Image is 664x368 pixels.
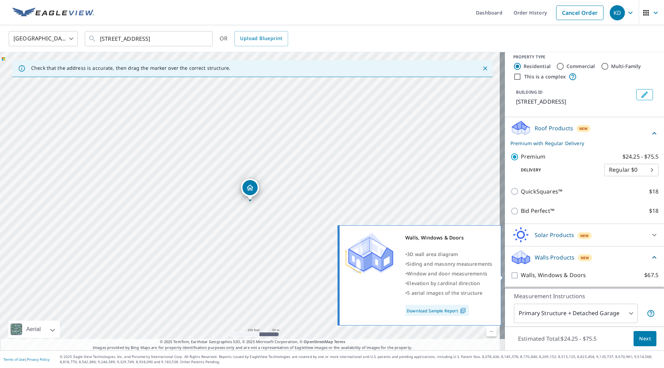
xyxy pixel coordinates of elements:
p: Walls Products [535,253,574,262]
div: Regular $0 [604,160,658,180]
p: $24.25 - $75.5 [622,152,658,161]
label: Multi-Family [611,63,641,70]
p: © 2025 Eagle View Technologies, Inc. and Pictometry International Corp. All Rights Reserved. Repo... [60,354,661,365]
a: Download Sample Report [405,305,469,316]
p: Delivery [510,167,604,173]
p: Solar Products [535,231,574,239]
div: Roof ProductsNewPremium with Regular Delivery [510,120,658,147]
p: Premium with Regular Delivery [510,140,650,147]
div: • [405,269,492,279]
div: [GEOGRAPHIC_DATA] [9,29,78,48]
div: Walls ProductsNew [510,249,658,265]
span: Upload Blueprint [240,34,282,43]
a: Privacy Policy [27,357,49,362]
span: New [580,233,589,238]
span: © 2025 TomTom, Earthstar Geographics SIO, © 2025 Microsoft Corporation, © [160,339,345,345]
span: New [581,255,589,261]
a: Terms [334,339,345,344]
div: OR [220,31,288,46]
input: Search by address or latitude-longitude [100,29,199,48]
div: KD [610,5,625,20]
span: Your report will include the primary structure and a detached garage if one exists. [647,309,655,318]
button: Next [634,331,656,347]
p: $18 [649,187,658,196]
a: Cancel Order [556,6,603,20]
span: Window and door measurements [407,270,487,277]
div: • [405,279,492,288]
span: Siding and masonry measurements [407,261,492,267]
p: Premium [521,152,545,161]
img: Premium [345,233,393,274]
button: Edit building 1 [636,89,653,100]
p: Check that the address is accurate, then drag the marker over the correct structure. [31,65,230,71]
span: New [579,126,588,131]
span: Elevation by cardinal direction [407,280,480,286]
a: Terms of Use [3,357,25,362]
label: This is a complex [524,73,566,80]
p: QuickSquares™ [521,187,562,196]
span: 3D wall area diagram [407,251,458,257]
p: Measurement Instructions [514,292,655,300]
p: Walls, Windows & Doors [521,271,586,280]
p: BUILDING ID [516,89,543,95]
button: Close [481,64,490,73]
label: Residential [524,63,551,70]
a: Upload Blueprint [234,31,288,46]
p: | [3,357,49,361]
div: • [405,259,492,269]
label: Commercial [566,63,595,70]
img: EV Logo [12,8,94,18]
span: Next [639,334,651,343]
p: Bid Perfect™ [521,207,554,215]
div: • [405,288,492,298]
div: Aerial [24,321,43,338]
p: Estimated Total: $24.25 - $75.5 [513,331,602,346]
div: Aerial [8,321,60,338]
p: [STREET_ADDRESS] [516,97,634,106]
div: Primary Structure + Detached Garage [514,304,638,323]
p: $18 [649,207,658,215]
div: Dropped pin, building 1, Residential property, 333 Stonegate Rd Bolingbrook, IL 60440 [241,179,259,200]
div: • [405,249,492,259]
div: Walls, Windows & Doors [405,233,492,243]
div: Solar ProductsNew [510,227,658,243]
p: $67.5 [644,271,658,280]
div: PROPERTY TYPE [513,54,656,60]
a: OpenStreetMap [304,339,333,344]
span: 5 aerial images of the structure [407,290,482,296]
p: Roof Products [535,124,573,132]
a: Current Level 17, Zoom Out [486,326,497,337]
img: Pdf Icon [458,308,468,314]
